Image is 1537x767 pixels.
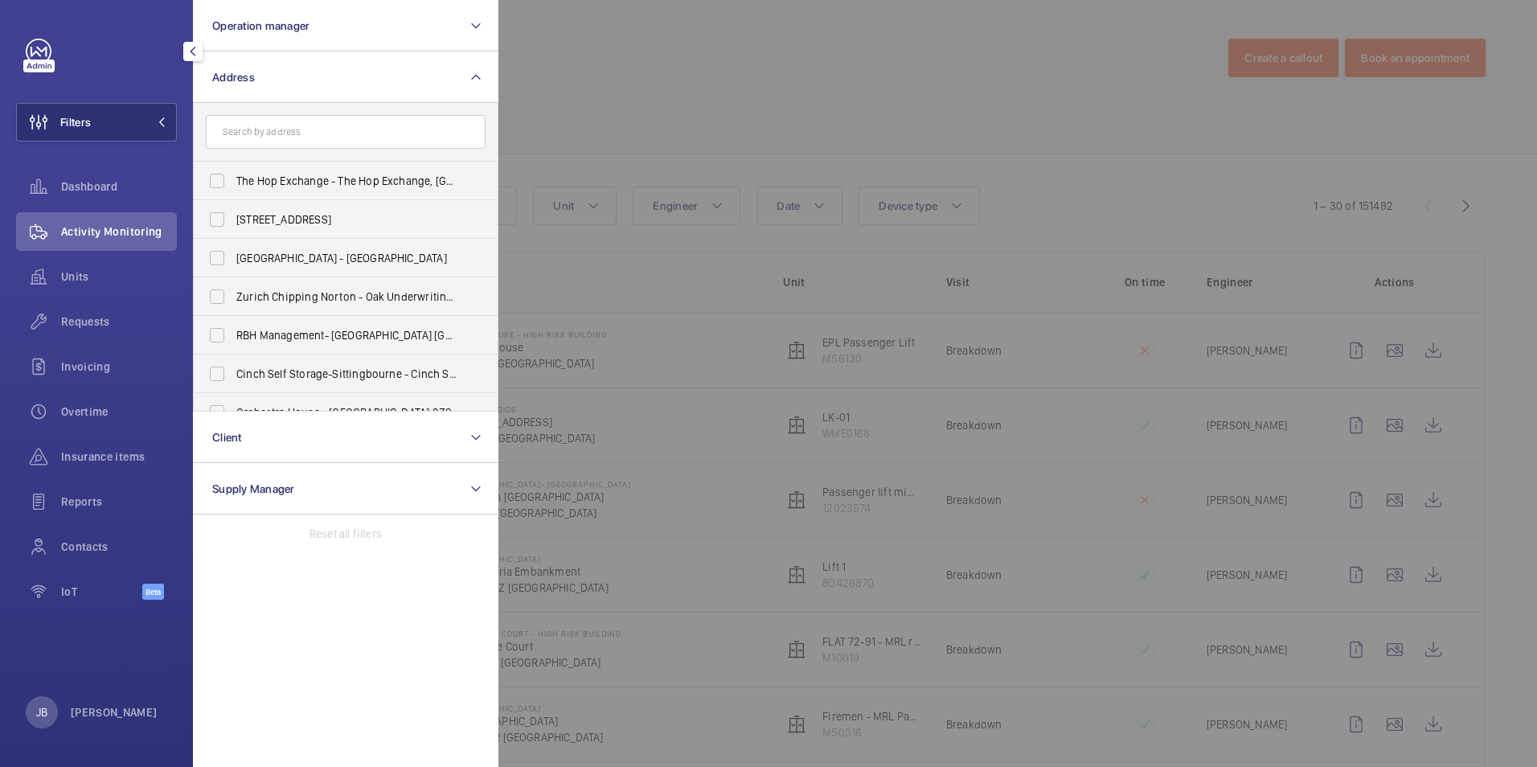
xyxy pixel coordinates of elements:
[61,269,177,285] span: Units
[71,704,158,720] p: [PERSON_NAME]
[61,314,177,330] span: Requests
[61,178,177,195] span: Dashboard
[61,224,177,240] span: Activity Monitoring
[36,704,47,720] p: JB
[61,359,177,375] span: Invoicing
[61,449,177,465] span: Insurance items
[16,103,177,142] button: Filters
[61,539,177,555] span: Contacts
[61,494,177,510] span: Reports
[61,584,142,600] span: IoT
[60,114,91,130] span: Filters
[61,404,177,420] span: Overtime
[142,584,164,600] span: Beta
